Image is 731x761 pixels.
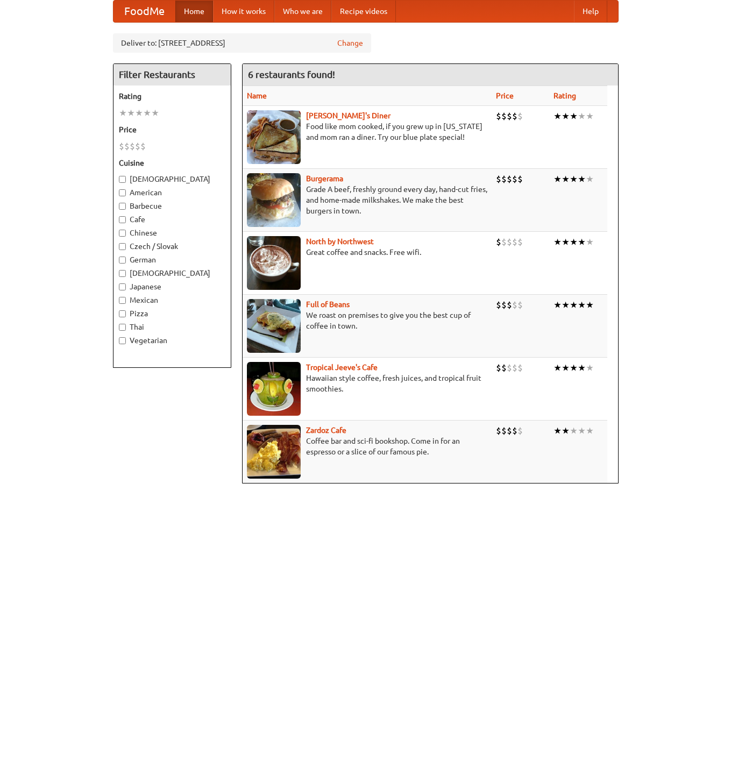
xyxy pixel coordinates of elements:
[586,110,594,122] li: ★
[143,107,151,119] li: ★
[140,140,146,152] li: $
[507,425,512,437] li: $
[247,310,487,331] p: We roast on premises to give you the best cup of coffee in town.
[247,110,301,164] img: sallys.jpg
[512,299,517,311] li: $
[306,111,391,120] a: [PERSON_NAME]'s Diner
[247,362,301,416] img: jeeves.jpg
[119,335,225,346] label: Vegetarian
[119,257,126,264] input: German
[517,299,523,311] li: $
[512,236,517,248] li: $
[119,241,225,252] label: Czech / Slovak
[517,236,523,248] li: $
[512,110,517,122] li: $
[586,173,594,185] li: ★
[119,227,225,238] label: Chinese
[517,173,523,185] li: $
[130,140,135,152] li: $
[247,121,487,143] p: Food like mom cooked, if you grew up in [US_STATE] and mom ran a diner. Try our blue plate special!
[119,324,126,331] input: Thai
[562,110,570,122] li: ★
[496,236,501,248] li: $
[570,236,578,248] li: ★
[553,236,562,248] li: ★
[151,107,159,119] li: ★
[119,189,126,196] input: American
[119,107,127,119] li: ★
[562,299,570,311] li: ★
[119,216,126,223] input: Cafe
[562,236,570,248] li: ★
[247,236,301,290] img: north.jpg
[119,124,225,135] h5: Price
[248,69,335,80] ng-pluralize: 6 restaurants found!
[124,140,130,152] li: $
[496,110,501,122] li: $
[119,254,225,265] label: German
[213,1,274,22] a: How it works
[578,173,586,185] li: ★
[517,110,523,122] li: $
[119,295,225,305] label: Mexican
[574,1,607,22] a: Help
[501,425,507,437] li: $
[119,91,225,102] h5: Rating
[570,299,578,311] li: ★
[586,425,594,437] li: ★
[127,107,135,119] li: ★
[113,33,371,53] div: Deliver to: [STREET_ADDRESS]
[119,158,225,168] h5: Cuisine
[119,283,126,290] input: Japanese
[501,299,507,311] li: $
[119,281,225,292] label: Japanese
[306,237,374,246] a: North by Northwest
[119,230,126,237] input: Chinese
[337,38,363,48] a: Change
[306,300,350,309] b: Full of Beans
[507,110,512,122] li: $
[562,362,570,374] li: ★
[578,362,586,374] li: ★
[496,173,501,185] li: $
[306,426,346,435] b: Zardoz Cafe
[507,173,512,185] li: $
[247,373,487,394] p: Hawaiian style coffee, fresh juices, and tropical fruit smoothies.
[570,110,578,122] li: ★
[553,425,562,437] li: ★
[496,362,501,374] li: $
[517,425,523,437] li: $
[578,236,586,248] li: ★
[496,299,501,311] li: $
[119,337,126,344] input: Vegetarian
[553,173,562,185] li: ★
[586,362,594,374] li: ★
[507,236,512,248] li: $
[507,362,512,374] li: $
[274,1,331,22] a: Who we are
[119,214,225,225] label: Cafe
[512,362,517,374] li: $
[119,140,124,152] li: $
[247,91,267,100] a: Name
[496,425,501,437] li: $
[135,107,143,119] li: ★
[247,425,301,479] img: zardoz.jpg
[586,236,594,248] li: ★
[553,91,576,100] a: Rating
[562,173,570,185] li: ★
[501,173,507,185] li: $
[247,173,301,227] img: burgerama.jpg
[247,436,487,457] p: Coffee bar and sci-fi bookshop. Come in for an espresso or a slice of our famous pie.
[119,270,126,277] input: [DEMOGRAPHIC_DATA]
[119,308,225,319] label: Pizza
[578,425,586,437] li: ★
[119,297,126,304] input: Mexican
[306,174,343,183] a: Burgerama
[119,176,126,183] input: [DEMOGRAPHIC_DATA]
[113,64,231,86] h4: Filter Restaurants
[570,362,578,374] li: ★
